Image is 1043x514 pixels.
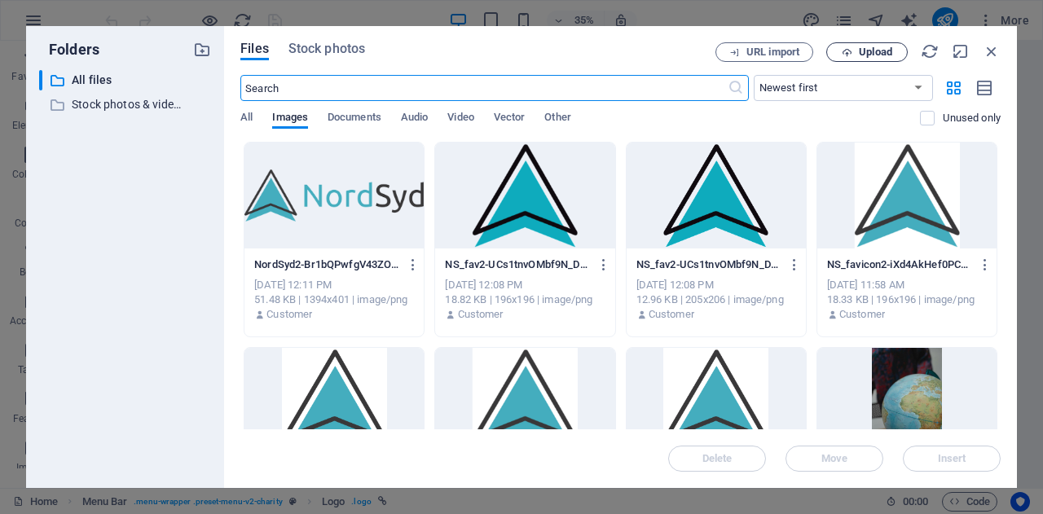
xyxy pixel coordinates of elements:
[636,257,781,272] p: NS_fav2-UCs1tnvOMbf9N_DX_dKWRw.png
[859,47,892,57] span: Upload
[445,292,605,307] div: 18.82 KB | 196x196 | image/png
[401,108,428,130] span: Audio
[288,39,365,59] span: Stock photos
[827,278,987,292] div: [DATE] 11:58 AM
[447,108,473,130] span: Video
[746,47,799,57] span: URL import
[827,257,972,272] p: NS_favicon2-iXd4AkHef0PCZB6MeHqSug-JNwxKAOn0BoK-e6uYRCEjQ.png
[254,278,414,292] div: [DATE] 12:11 PM
[983,42,1001,60] i: Close
[445,278,605,292] div: [DATE] 12:08 PM
[39,94,182,115] div: Stock photos & videos
[39,39,99,60] p: Folders
[72,71,181,90] p: All files
[254,292,414,307] div: 51.48 KB | 1394x401 | image/png
[445,257,590,272] p: NS_fav2-UCs1tnvOMbf9N_DX_dKWRw-RYV48wRnSYO1ypTWRyDiVQ.png
[952,42,970,60] i: Minimize
[494,108,526,130] span: Vector
[636,278,796,292] div: [DATE] 12:08 PM
[328,108,381,130] span: Documents
[240,39,269,59] span: Files
[921,42,939,60] i: Reload
[266,307,312,322] p: Customer
[649,307,694,322] p: Customer
[254,257,399,272] p: NordSyd2-Br1bQPwfgV43ZOh33anULQ.png
[240,108,253,130] span: All
[272,108,308,130] span: Images
[72,95,181,114] p: Stock photos & videos
[240,75,727,101] input: Search
[715,42,813,62] button: URL import
[39,70,42,90] div: ​
[839,307,885,322] p: Customer
[943,111,1001,125] p: Displays only files that are not in use on the website. Files added during this session can still...
[193,41,211,59] i: Create new folder
[544,108,570,130] span: Other
[826,42,908,62] button: Upload
[39,94,211,115] div: Stock photos & videos
[636,292,796,307] div: 12.96 KB | 205x206 | image/png
[827,292,987,307] div: 18.33 KB | 196x196 | image/png
[458,307,504,322] p: Customer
